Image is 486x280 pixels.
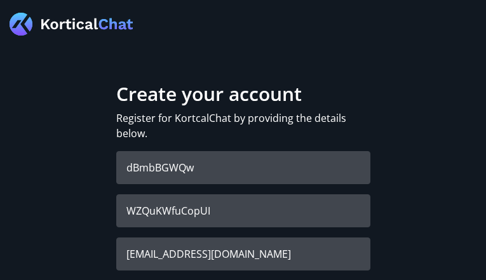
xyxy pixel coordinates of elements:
h1: Create your account [116,83,370,105]
img: Logo [10,13,133,36]
input: First name [116,151,370,184]
p: Register for KortcalChat by providing the details below. [116,110,370,141]
input: Email [116,237,370,270]
input: Last name [116,194,370,227]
